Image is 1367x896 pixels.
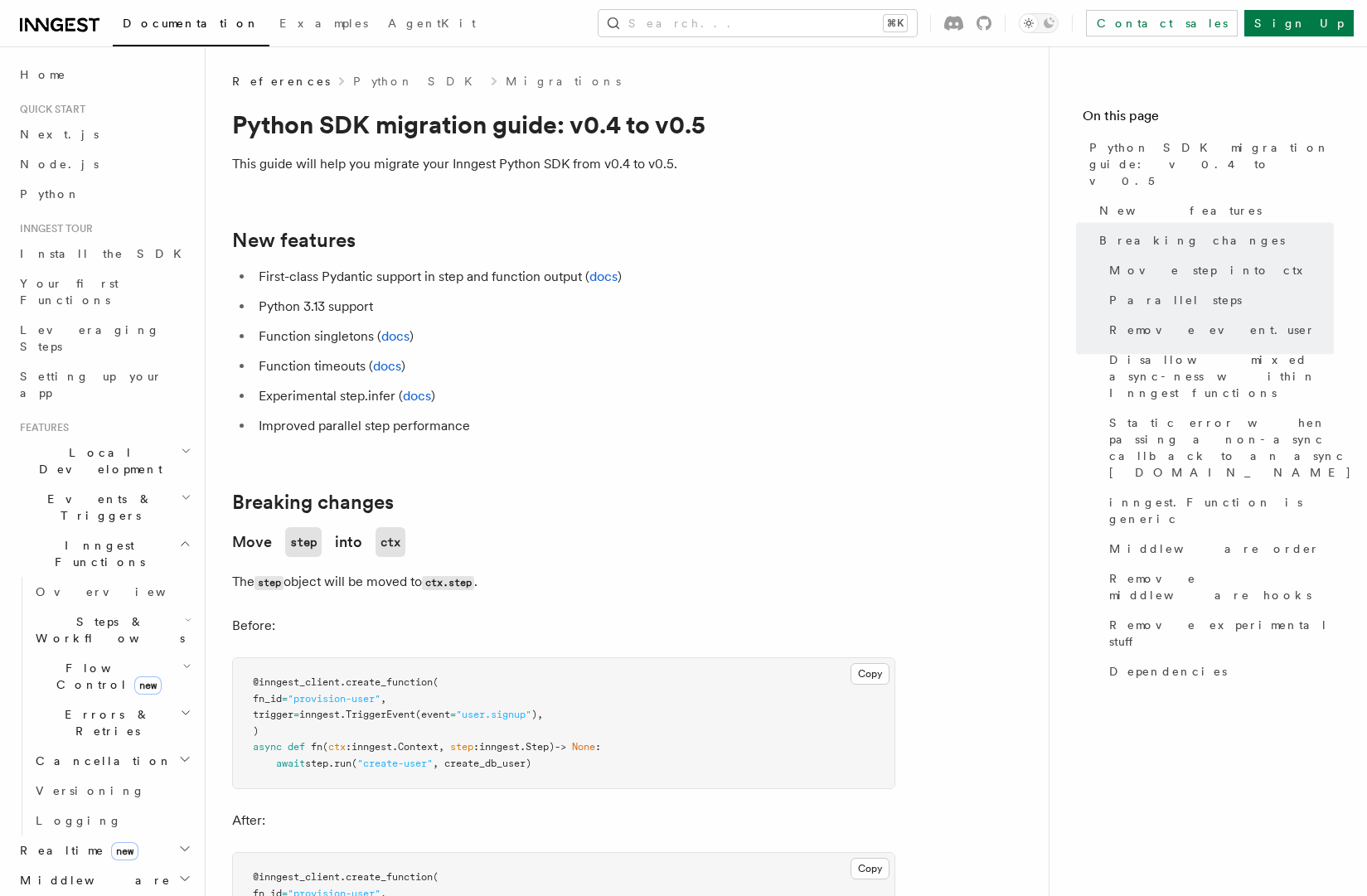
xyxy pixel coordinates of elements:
code: step [254,576,284,590]
a: Middleware order [1103,534,1334,564]
a: New features [1093,196,1334,225]
a: Install the SDK [13,239,195,269]
button: Cancellation [29,746,195,776]
li: Function singletons ( ) [254,325,895,348]
span: Overview [36,585,206,598]
span: Features [13,421,69,434]
span: References [232,73,330,90]
p: This guide will help you migrate your Inngest Python SDK from v0.4 to v0.5. [232,153,895,176]
span: Step) [526,741,555,753]
code: ctx [376,527,405,557]
li: Experimental step.infer ( ) [254,385,895,408]
a: Node.js [13,149,195,179]
a: AgentKit [378,5,486,45]
a: Leveraging Steps [13,315,195,361]
button: Copy [851,663,890,685]
span: Install the SDK [20,247,191,260]
span: Versioning [36,784,145,797]
span: , create_db_user) [433,758,531,769]
span: Remove middleware hooks [1109,570,1334,603]
a: New features [232,229,356,252]
a: Logging [29,806,195,835]
a: Python [13,179,195,209]
button: Middleware [13,865,195,895]
span: inngest [351,741,392,753]
span: ctx [328,741,346,753]
code: step [285,527,322,557]
li: First-class Pydantic support in step and function output ( ) [254,265,895,288]
span: . [328,758,334,769]
span: step [450,741,473,753]
a: Versioning [29,776,195,806]
span: @inngest_client [253,871,340,883]
span: Remove event.user [1109,322,1316,338]
span: Leveraging Steps [20,323,160,353]
a: Remove middleware hooks [1103,564,1334,610]
button: Inngest Functions [13,530,195,577]
span: (event [415,709,450,720]
button: Copy [851,858,890,879]
span: @inngest_client [253,676,340,688]
span: Middleware [13,872,171,889]
a: docs [403,388,431,404]
span: Static error when passing a non-async callback to an async [DOMAIN_NAME] [1109,414,1352,481]
a: Movestepintoctx [232,527,405,557]
span: Flow Control [29,660,182,693]
a: Remove experimental stuff [1103,610,1334,656]
span: AgentKit [388,17,476,30]
kbd: ⌘K [884,15,907,31]
span: ), [531,709,543,720]
span: Breaking changes [1099,232,1285,249]
span: Parallel steps [1109,292,1242,308]
span: Remove experimental stuff [1109,617,1334,650]
span: : [346,741,351,753]
span: , [439,741,444,753]
span: -> [555,741,566,753]
span: new [134,676,162,695]
code: ctx.step [422,576,474,590]
a: Your first Functions [13,269,195,315]
button: Events & Triggers [13,484,195,530]
button: Local Development [13,438,195,484]
span: Examples [279,17,368,30]
span: None [572,741,595,753]
a: Dependencies [1103,656,1334,686]
a: docs [381,328,410,344]
span: ) [253,725,259,737]
button: Errors & Retries [29,700,195,746]
span: ( [433,676,439,688]
a: Parallel steps [1103,285,1334,315]
span: "user.signup" [456,709,531,720]
span: Next.js [20,128,99,141]
button: Steps & Workflows [29,607,195,653]
div: Inngest Functions [13,577,195,835]
span: Realtime [13,842,138,859]
button: Realtimenew [13,835,195,865]
a: docs [373,358,401,374]
span: new [111,842,138,860]
a: Examples [269,5,378,45]
span: def [288,741,305,753]
a: Move step into ctx [1103,255,1334,285]
a: Home [13,60,195,90]
li: Function timeouts ( ) [254,355,895,378]
span: Setting up your app [20,370,162,400]
span: inngest [479,741,520,753]
span: run [334,758,351,769]
p: The object will be moved to . [232,570,895,594]
span: async [253,741,282,753]
span: ( [433,871,439,883]
span: , [381,693,386,705]
span: Your first Functions [20,277,119,307]
span: Documentation [123,17,259,30]
span: TriggerEvent [346,709,415,720]
span: ( [351,758,357,769]
span: fn_id [253,693,282,705]
a: Setting up your app [13,361,195,408]
p: Before: [232,614,895,637]
span: Node.js [20,157,99,171]
span: Move step into ctx [1109,262,1314,278]
button: Toggle dark mode [1019,13,1059,33]
span: Cancellation [29,753,172,769]
span: New features [1099,202,1262,219]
